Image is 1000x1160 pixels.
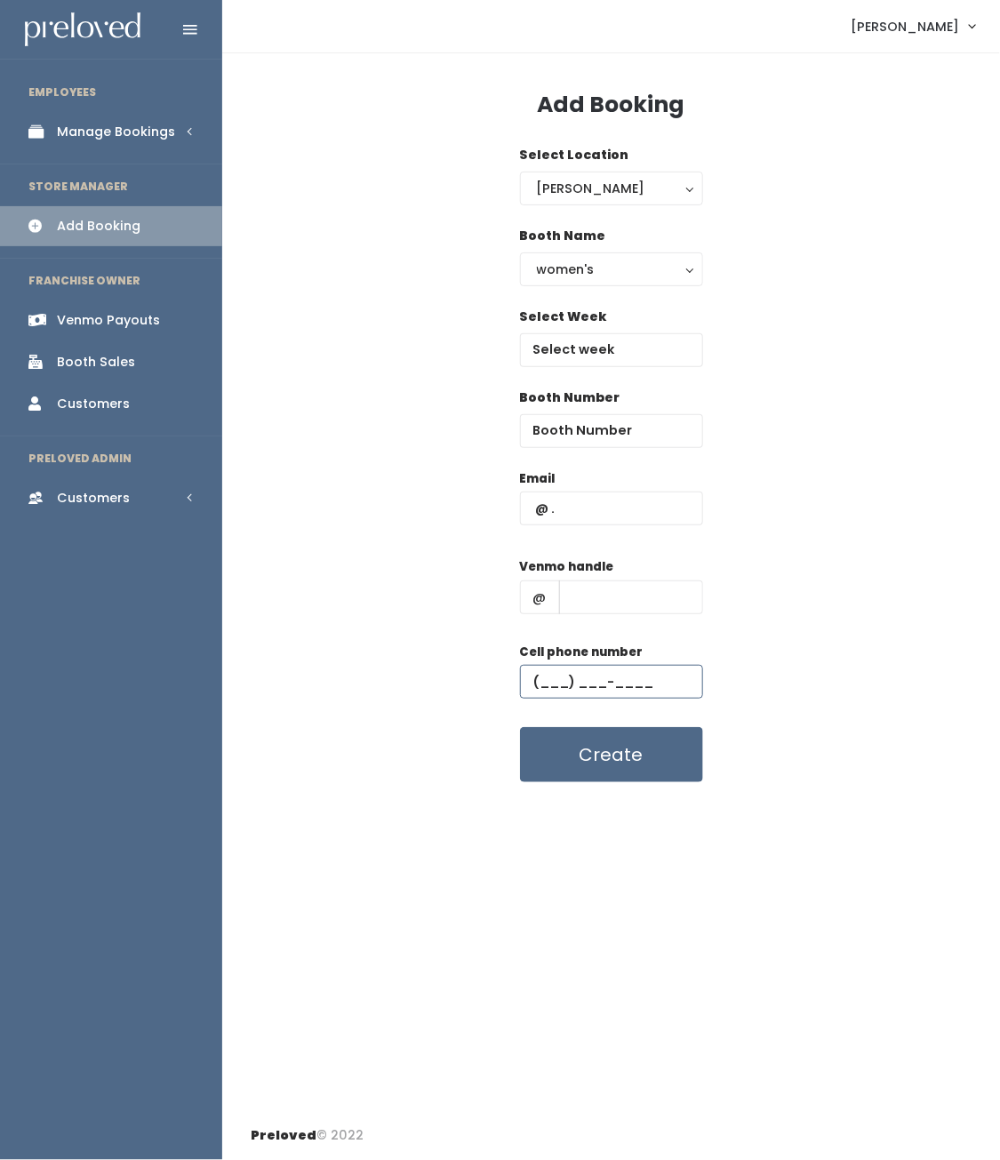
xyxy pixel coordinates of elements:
span: @ [520,580,560,614]
input: (___) ___-____ [520,665,703,699]
div: Venmo Payouts [57,311,160,330]
div: women's [537,260,686,279]
button: Create [520,727,703,782]
label: Email [520,470,556,488]
button: [PERSON_NAME] [520,172,703,205]
span: Preloved [251,1127,316,1145]
label: Select Week [520,308,607,326]
div: Add Booking [57,217,140,236]
input: @ . [520,492,703,525]
div: Customers [57,395,130,413]
div: Customers [57,489,130,508]
label: Booth Name [520,227,606,245]
label: Booth Number [520,388,620,407]
div: © 2022 [251,1113,364,1146]
img: preloved logo [25,12,140,47]
button: women's [520,252,703,286]
div: [PERSON_NAME] [537,179,686,198]
input: Select week [520,333,703,367]
label: Select Location [520,146,629,164]
span: [PERSON_NAME] [852,17,960,36]
label: Venmo handle [520,558,614,576]
div: Booth Sales [57,353,135,372]
h3: Add Booking [538,92,685,117]
a: [PERSON_NAME] [834,7,993,45]
label: Cell phone number [520,644,644,661]
div: Manage Bookings [57,123,175,141]
input: Booth Number [520,414,703,448]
